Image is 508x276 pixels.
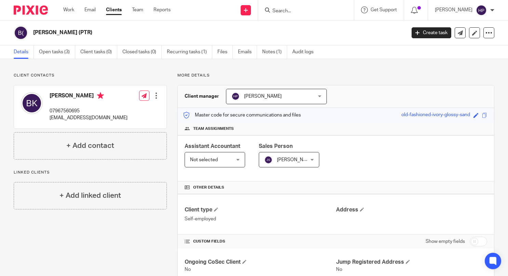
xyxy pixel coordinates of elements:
[185,206,336,213] h4: Client type
[412,27,451,38] a: Create task
[336,267,342,272] span: No
[185,267,191,272] span: No
[14,5,48,15] img: Pixie
[244,94,282,99] span: [PERSON_NAME]
[63,6,74,13] a: Work
[80,45,117,59] a: Client tasks (0)
[84,6,96,13] a: Email
[50,92,128,101] h4: [PERSON_NAME]
[264,156,272,164] img: svg%3E
[435,6,472,13] p: [PERSON_NAME]
[272,8,333,14] input: Search
[401,111,470,119] div: old-fashioned-ivory-glossy-sand
[217,45,233,59] a: Files
[292,45,319,59] a: Audit logs
[167,45,212,59] a: Recurring tasks (1)
[153,6,171,13] a: Reports
[183,112,301,119] p: Master code for secure communications and files
[97,92,104,99] i: Primary
[14,73,167,78] p: Client contacts
[106,6,122,13] a: Clients
[185,259,336,266] h4: Ongoing CoSec Client
[476,5,487,16] img: svg%3E
[185,93,219,100] h3: Client manager
[185,143,240,149] span: Assistant Accountant
[185,239,336,244] h4: CUSTOM FIELDS
[336,206,487,213] h4: Address
[33,29,328,36] h2: [PERSON_NAME] (PTR)
[426,238,465,245] label: Show empty fields
[231,92,240,100] img: svg%3E
[190,157,218,162] span: Not selected
[50,114,128,121] p: [EMAIL_ADDRESS][DOMAIN_NAME]
[262,45,287,59] a: Notes (1)
[39,45,75,59] a: Open tasks (3)
[193,185,224,190] span: Other details
[59,190,121,201] h4: + Add linked client
[277,157,315,162] span: [PERSON_NAME]
[132,6,143,13] a: Team
[50,108,128,114] p: 07967560695
[238,45,257,59] a: Emails
[14,170,167,175] p: Linked clients
[336,259,487,266] h4: Jump Registered Address
[371,8,397,12] span: Get Support
[66,140,114,151] h4: + Add contact
[21,92,43,114] img: svg%3E
[259,143,293,149] span: Sales Person
[177,73,494,78] p: More details
[122,45,162,59] a: Closed tasks (0)
[14,26,28,40] img: svg%3E
[193,126,234,132] span: Team assignments
[14,45,34,59] a: Details
[185,216,336,222] p: Self-employed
